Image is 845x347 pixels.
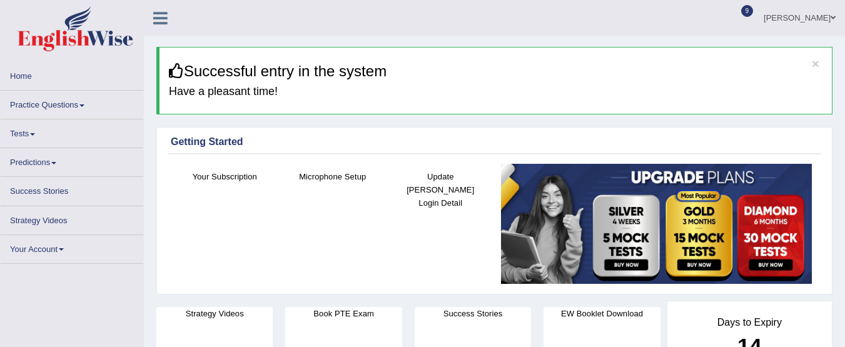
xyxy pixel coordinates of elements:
h4: Success Stories [415,307,531,320]
img: small5.jpg [501,164,812,284]
h4: Update [PERSON_NAME] Login Detail [393,170,488,209]
a: Success Stories [1,177,143,201]
h4: Days to Expiry [681,317,818,328]
button: × [812,57,819,70]
a: Tests [1,119,143,144]
h3: Successful entry in the system [169,63,822,79]
a: Your Account [1,235,143,259]
h4: EW Booklet Download [544,307,660,320]
div: Getting Started [171,134,818,149]
a: Strategy Videos [1,206,143,231]
a: Home [1,62,143,86]
h4: Strategy Videos [156,307,273,320]
h4: Microphone Setup [285,170,381,183]
h4: Have a pleasant time! [169,86,822,98]
a: Predictions [1,148,143,173]
a: Practice Questions [1,91,143,115]
span: 9 [741,5,754,17]
h4: Book PTE Exam [285,307,402,320]
h4: Your Subscription [177,170,273,183]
